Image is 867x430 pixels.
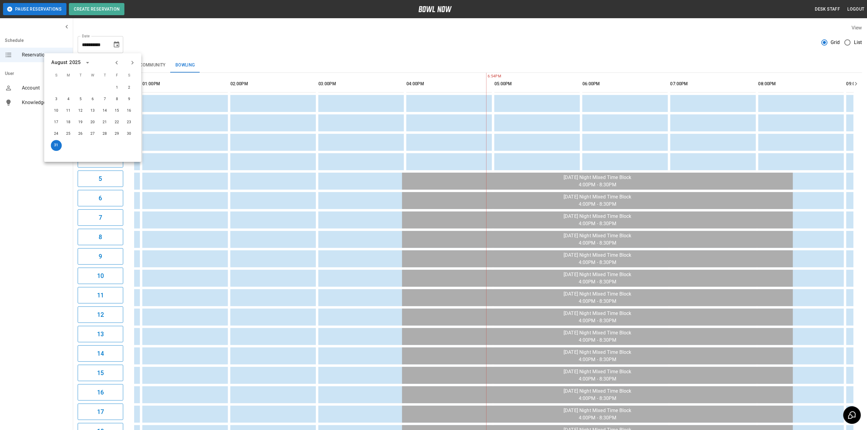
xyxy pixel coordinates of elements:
button: Aug 24, 2025 [51,129,62,140]
button: Aug 31, 2025 [51,140,62,151]
button: 6 [78,190,123,206]
span: M [63,70,74,82]
button: Next month [127,58,138,68]
span: S [51,70,62,82]
img: logo [418,6,452,12]
h6: 12 [97,310,104,320]
span: List [854,39,862,46]
button: 16 [78,384,123,401]
h6: 15 [97,368,104,378]
button: Create Reservation [69,3,124,15]
button: 11 [78,287,123,303]
button: Aug 2, 2025 [124,83,135,93]
button: Bowling [171,58,200,73]
button: Aug 25, 2025 [63,129,74,140]
button: 7 [78,209,123,226]
button: Community [135,58,171,73]
button: Aug 12, 2025 [75,106,86,117]
button: Aug 9, 2025 [124,94,135,105]
h6: 8 [99,232,102,242]
h6: 6 [99,193,102,203]
h6: 9 [99,252,102,261]
h6: 11 [97,290,104,300]
button: Aug 5, 2025 [75,94,86,105]
button: Choose date, selected date is Aug 31, 2025 [110,39,123,51]
button: Aug 3, 2025 [51,94,62,105]
span: 6:54PM [486,73,488,80]
button: Aug 17, 2025 [51,117,62,128]
h6: 5 [99,174,102,184]
button: Aug 6, 2025 [87,94,98,105]
label: View [852,25,862,31]
h6: 7 [99,213,102,222]
div: inventory tabs [78,58,862,73]
button: 12 [78,306,123,323]
h6: 17 [97,407,104,417]
button: Aug 18, 2025 [63,117,74,128]
button: Aug 15, 2025 [112,106,123,117]
span: W [87,70,98,82]
button: Aug 29, 2025 [112,129,123,140]
button: Aug 14, 2025 [100,106,110,117]
span: Reservations [22,51,68,59]
button: Aug 30, 2025 [124,129,135,140]
button: Previous month [112,58,122,68]
span: Grid [831,39,840,46]
span: T [75,70,86,82]
h6: 14 [97,349,104,358]
span: T [100,70,110,82]
button: Aug 20, 2025 [87,117,98,128]
button: 17 [78,404,123,420]
button: Logout [845,4,867,15]
h6: 16 [97,388,104,397]
button: Aug 1, 2025 [112,83,123,93]
button: Aug 8, 2025 [112,94,123,105]
div: 2025 [69,59,80,66]
button: 8 [78,229,123,245]
button: Aug 28, 2025 [100,129,110,140]
h6: 10 [97,271,104,281]
div: August [52,59,68,66]
span: F [112,70,123,82]
button: 14 [78,345,123,362]
button: Aug 16, 2025 [124,106,135,117]
button: Aug 10, 2025 [51,106,62,117]
button: Pause Reservations [3,3,66,15]
button: Aug 11, 2025 [63,106,74,117]
span: Account [22,84,68,92]
button: Aug 7, 2025 [100,94,110,105]
button: 5 [78,171,123,187]
button: Aug 26, 2025 [75,129,86,140]
button: Aug 22, 2025 [112,117,123,128]
button: Aug 4, 2025 [63,94,74,105]
button: Aug 27, 2025 [87,129,98,140]
span: S [124,70,135,82]
button: 10 [78,268,123,284]
button: 15 [78,365,123,381]
button: calendar view is open, switch to year view [82,58,93,68]
button: Aug 19, 2025 [75,117,86,128]
span: Knowledge Base [22,99,68,106]
button: 13 [78,326,123,342]
button: Aug 21, 2025 [100,117,110,128]
button: Aug 13, 2025 [87,106,98,117]
button: Aug 23, 2025 [124,117,135,128]
button: Desk Staff [813,4,843,15]
h6: 13 [97,329,104,339]
button: 9 [78,248,123,265]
